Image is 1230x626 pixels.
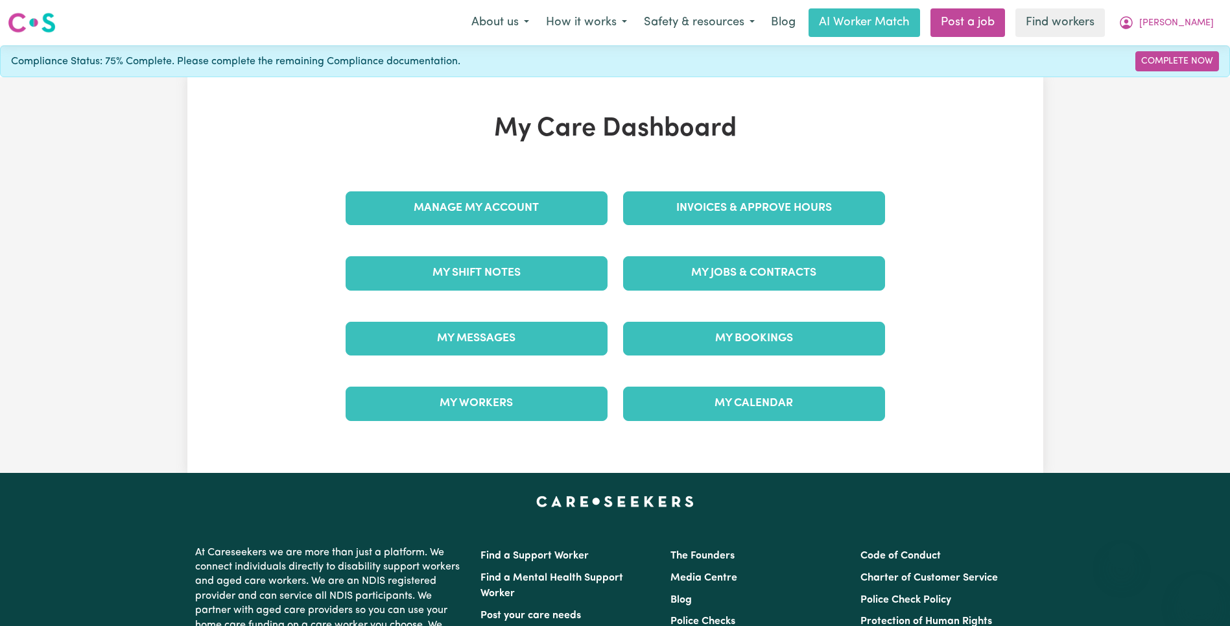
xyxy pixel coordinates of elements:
a: Police Check Policy [860,595,951,605]
a: My Bookings [623,322,885,355]
button: Safety & resources [635,9,763,36]
a: Careseekers logo [8,8,56,38]
a: My Workers [346,387,608,420]
a: AI Worker Match [809,8,920,37]
a: Code of Conduct [860,551,941,561]
a: Find a Mental Health Support Worker [480,573,623,599]
a: Post a job [930,8,1005,37]
span: Compliance Status: 75% Complete. Please complete the remaining Compliance documentation. [11,54,460,69]
a: Careseekers home page [536,496,694,507]
button: About us [463,9,538,36]
a: Complete Now [1135,51,1219,71]
a: Blog [763,8,803,37]
a: Media Centre [670,573,737,583]
h1: My Care Dashboard [338,114,893,145]
a: Charter of Customer Service [860,573,998,583]
span: [PERSON_NAME] [1139,16,1214,30]
a: Invoices & Approve Hours [623,191,885,225]
a: My Messages [346,322,608,355]
a: The Founders [670,551,735,561]
a: Blog [670,595,692,605]
iframe: Button to launch messaging window [1178,574,1220,616]
a: My Jobs & Contracts [623,256,885,290]
a: My Shift Notes [346,256,608,290]
a: My Calendar [623,387,885,420]
a: Post your care needs [480,610,581,621]
iframe: Close message [1109,543,1135,569]
a: Manage My Account [346,191,608,225]
button: My Account [1110,9,1222,36]
a: Find workers [1015,8,1105,37]
button: How it works [538,9,635,36]
a: Find a Support Worker [480,551,589,561]
img: Careseekers logo [8,11,56,34]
